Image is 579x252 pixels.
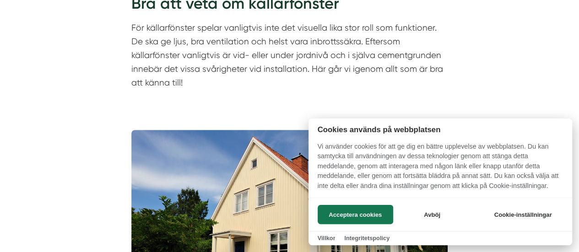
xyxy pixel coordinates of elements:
button: Avböj [395,205,468,224]
p: Vi använder cookies för att ge dig en bättre upplevelse av webbplatsen. Du kan samtycka till anvä... [308,142,572,198]
h2: Cookies används på webbplatsen [308,125,572,134]
a: Integritetspolicy [344,235,390,241]
button: Cookie-inställningar [483,205,563,224]
button: Acceptera cookies [318,205,393,224]
a: Villkor [318,235,335,241]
